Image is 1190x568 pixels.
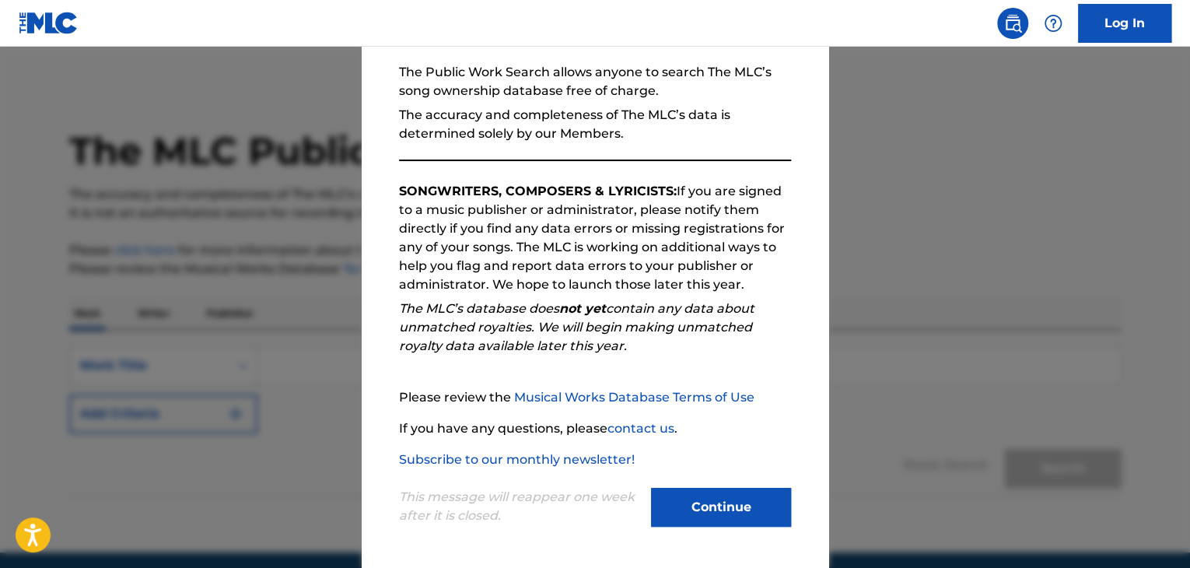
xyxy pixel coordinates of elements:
[607,421,674,436] a: contact us
[399,488,642,525] p: This message will reappear one week after it is closed.
[1112,493,1190,568] iframe: Chat Widget
[1044,14,1062,33] img: help
[19,12,79,34] img: MLC Logo
[1003,14,1022,33] img: search
[559,301,606,316] strong: not yet
[399,388,791,407] p: Please review the
[399,301,754,353] em: The MLC’s database does contain any data about unmatched royalties. We will begin making unmatche...
[399,106,791,143] p: The accuracy and completeness of The MLC’s data is determined solely by our Members.
[1038,8,1069,39] div: Help
[997,8,1028,39] a: Public Search
[399,184,677,198] strong: SONGWRITERS, COMPOSERS & LYRICISTS:
[399,63,791,100] p: The Public Work Search allows anyone to search The MLC’s song ownership database free of charge.
[1078,4,1171,43] a: Log In
[651,488,791,527] button: Continue
[399,182,791,294] p: If you are signed to a music publisher or administrator, please notify them directly if you find ...
[399,419,791,438] p: If you have any questions, please .
[514,390,754,405] a: Musical Works Database Terms of Use
[399,452,635,467] a: Subscribe to our monthly newsletter!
